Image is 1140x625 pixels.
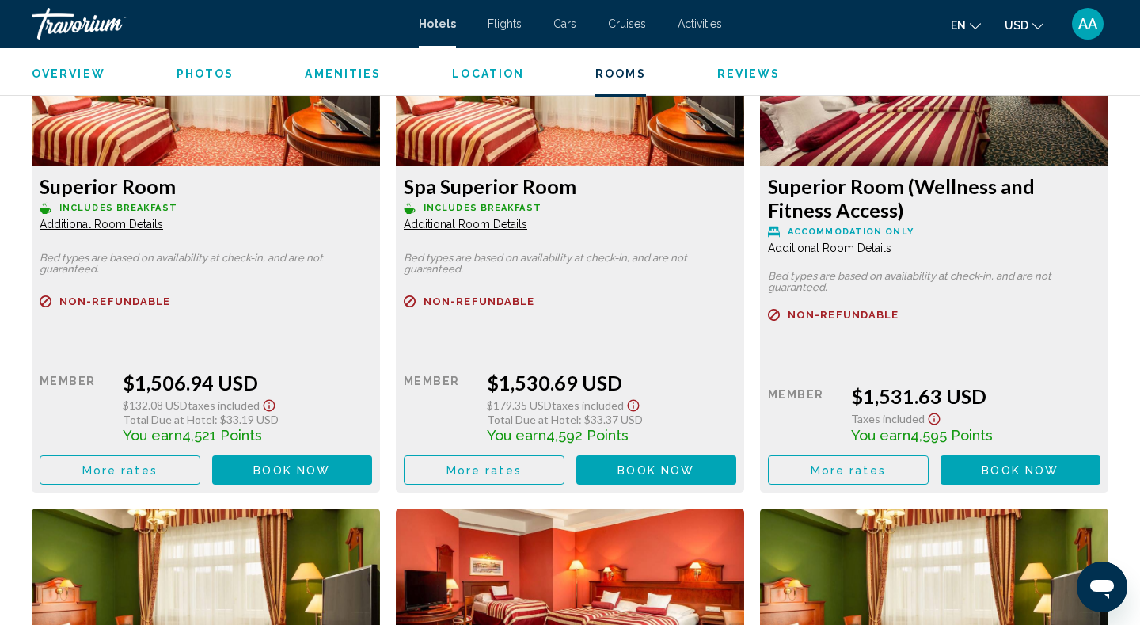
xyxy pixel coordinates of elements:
[446,464,522,477] span: More rates
[617,464,694,477] span: Book now
[40,455,200,485] button: More rates
[404,218,527,231] span: Additional Room Details
[595,67,646,80] span: Rooms
[487,398,552,412] span: $179.35 USD
[487,371,736,394] div: $1,530.69 USD
[553,17,576,30] a: Cars
[404,174,736,198] h3: Spa Superior Room
[552,398,624,412] span: Taxes included
[595,67,646,81] button: Rooms
[717,67,781,80] span: Reviews
[768,455,929,485] button: More rates
[188,398,260,412] span: Taxes included
[424,296,534,307] span: Non-refundable
[305,67,381,81] button: Amenities
[678,17,722,30] a: Activities
[123,413,215,426] span: Total Due at Hotel
[851,427,910,444] span: You earn
[177,67,234,81] button: Photos
[811,464,886,477] span: More rates
[123,398,188,412] span: $132.08 USD
[768,242,891,254] span: Additional Room Details
[768,271,1100,293] p: Bed types are based on availability at check-in, and are not guaranteed.
[940,455,1101,485] button: Book now
[452,67,524,81] button: Location
[1005,13,1043,36] button: Change currency
[982,464,1058,477] span: Book now
[32,67,105,81] button: Overview
[1067,7,1108,40] button: User Menu
[452,67,524,80] span: Location
[424,203,541,213] span: Includes Breakfast
[488,17,522,30] a: Flights
[768,384,839,444] div: Member
[1005,19,1028,32] span: USD
[768,174,1100,222] h3: Superior Room (Wellness and Fitness Access)
[59,203,177,213] span: Includes Breakfast
[608,17,646,30] a: Cruises
[851,384,1100,408] div: $1,531.63 USD
[123,371,372,394] div: $1,506.94 USD
[123,427,182,444] span: You earn
[487,413,736,426] div: : $33.37 USD
[40,371,111,444] div: Member
[123,413,372,426] div: : $33.19 USD
[624,394,643,413] button: Show Taxes and Fees disclaimer
[419,17,456,30] a: Hotels
[404,371,475,444] div: Member
[487,413,579,426] span: Total Due at Hotel
[40,174,372,198] h3: Superior Room
[212,455,373,485] button: Book now
[576,455,737,485] button: Book now
[305,67,381,80] span: Amenities
[788,310,899,320] span: Non-refundable
[717,67,781,81] button: Reviews
[59,296,170,307] span: Non-refundable
[487,427,546,444] span: You earn
[40,253,372,275] p: Bed types are based on availability at check-in, and are not guaranteed.
[1077,562,1127,612] iframe: Button to launch messaging window
[253,464,330,477] span: Book now
[951,19,966,32] span: en
[1078,16,1097,32] span: AA
[82,464,158,477] span: More rates
[32,8,403,40] a: Travorium
[32,67,105,80] span: Overview
[404,253,736,275] p: Bed types are based on availability at check-in, and are not guaranteed.
[260,394,279,413] button: Show Taxes and Fees disclaimer
[910,427,993,444] span: 4,595 Points
[404,455,564,485] button: More rates
[788,227,914,237] span: Accommodation Only
[40,218,163,231] span: Additional Room Details
[177,67,234,80] span: Photos
[182,427,262,444] span: 4,521 Points
[546,427,629,444] span: 4,592 Points
[951,13,981,36] button: Change language
[925,408,944,426] button: Show Taxes and Fees disclaimer
[851,412,925,425] span: Taxes included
